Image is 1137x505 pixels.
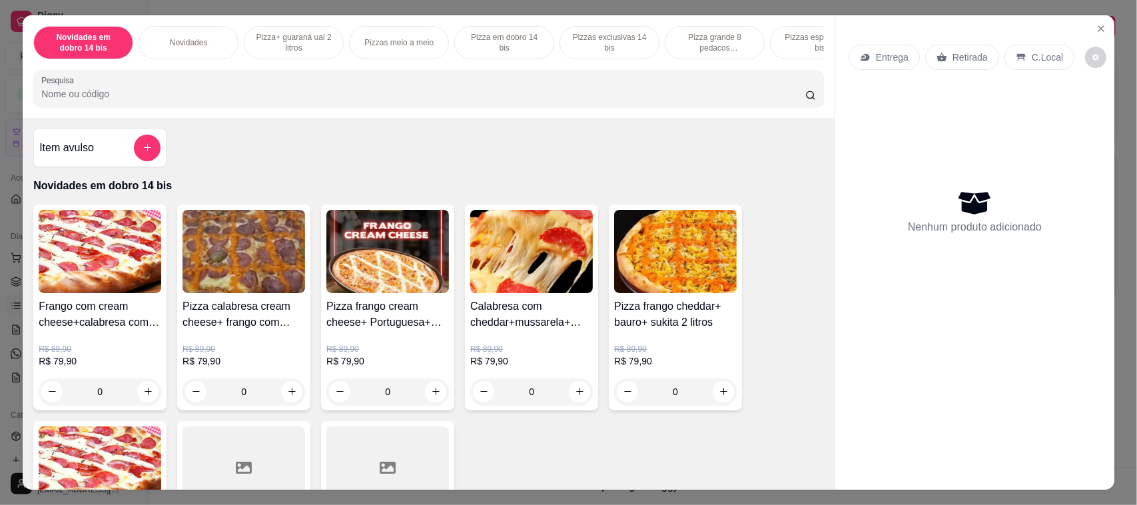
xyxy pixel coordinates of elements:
[39,210,161,293] img: product-image
[39,344,161,354] p: R$ 89,90
[41,381,63,402] button: decrease-product-quantity
[39,140,94,156] h4: Item avulso
[326,344,449,354] p: R$ 89,90
[329,381,350,402] button: decrease-product-quantity
[676,32,753,53] p: Pizza grande 8 pedacos promocionais
[473,381,494,402] button: decrease-product-quantity
[908,219,1042,235] p: Nenhum produto adicionado
[183,298,305,330] h4: Pizza calabresa cream cheese+ frango com cheddar+ sukita 2 litros
[614,210,737,293] img: product-image
[1032,51,1063,64] p: C.Local
[364,37,434,48] p: Pizzas meio a meio
[614,344,737,354] p: R$ 89,90
[617,381,638,402] button: decrease-product-quantity
[470,354,593,368] p: R$ 79,90
[281,381,302,402] button: increase-product-quantity
[470,298,593,330] h4: Calabresa com cheddar+mussarela+ sukita 2 litros
[1085,47,1106,68] button: decrease-product-quantity
[183,344,305,354] p: R$ 89,90
[326,354,449,368] p: R$ 79,90
[41,87,805,101] input: Pesquisa
[41,75,79,86] label: Pesquisa
[876,51,909,64] p: Entrega
[134,135,161,161] button: add-separate-item
[183,210,305,293] img: product-image
[470,344,593,354] p: R$ 89,90
[952,51,988,64] p: Retirada
[183,354,305,368] p: R$ 79,90
[255,32,332,53] p: Pizza+ guaraná uai 2 litros
[185,381,206,402] button: decrease-product-quantity
[170,37,208,48] p: Novidades
[33,178,824,194] p: Novidades em dobro 14 bis
[614,298,737,330] h4: Pizza frango cheddar+ bauro+ sukita 2 litros
[569,381,590,402] button: increase-product-quantity
[614,354,737,368] p: R$ 79,90
[45,32,122,53] p: Novidades em dobro 14 bis
[425,381,446,402] button: increase-product-quantity
[326,298,449,330] h4: Pizza frango cream cheese+ Portuguesa+ sukita 2 litros
[39,298,161,330] h4: Frango com cream cheese+calabresa com Cheddar+ sukita 2 litros
[326,210,449,293] img: product-image
[1090,18,1112,39] button: Close
[470,210,593,293] img: product-image
[39,354,161,368] p: R$ 79,90
[466,32,543,53] p: Pizza em dobro 14 bis
[571,32,648,53] p: Pizzas exclusivas 14 bis
[781,32,859,53] p: Pizzas especiais 14 bis
[137,381,159,402] button: increase-product-quantity
[713,381,734,402] button: increase-product-quantity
